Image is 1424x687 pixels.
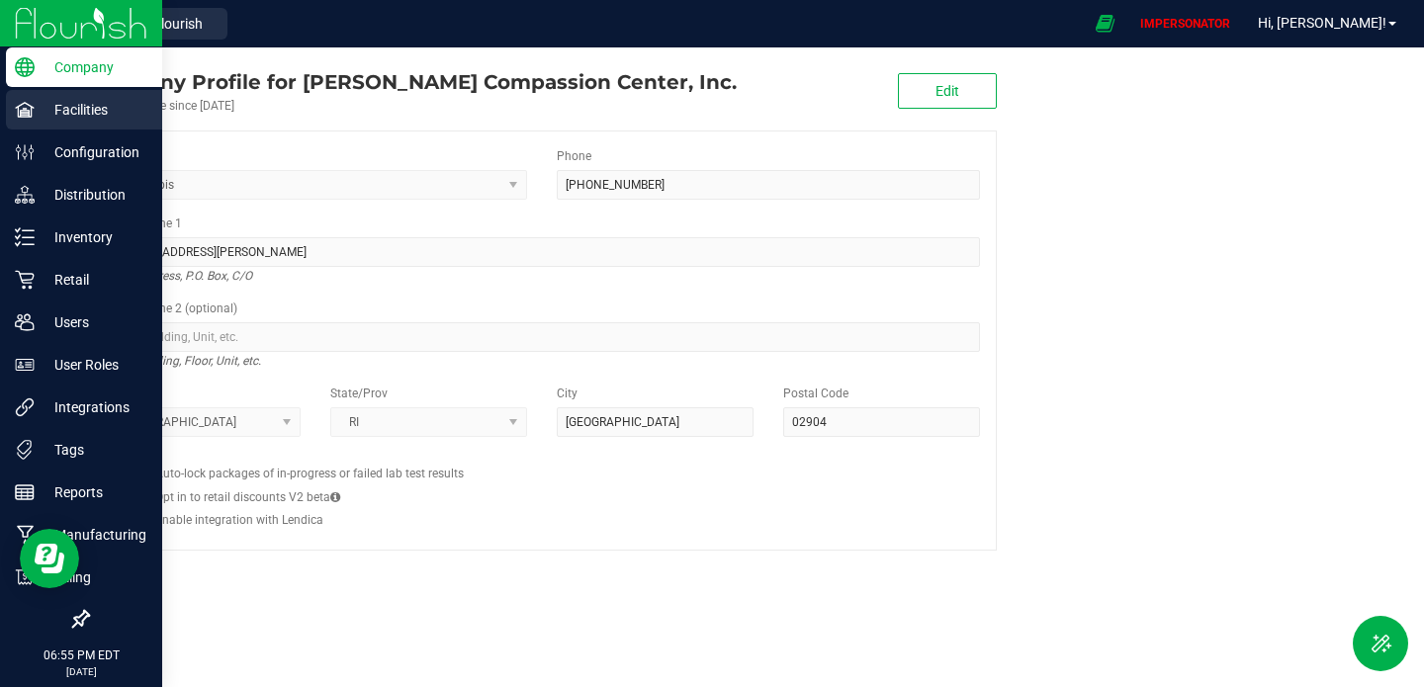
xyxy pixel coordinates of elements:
p: Tags [35,438,153,462]
input: City [557,407,754,437]
input: Postal Code [783,407,980,437]
label: Auto-lock packages of in-progress or failed lab test results [155,465,464,482]
inline-svg: Billing [15,567,35,587]
inline-svg: Users [15,312,35,332]
p: Inventory [35,225,153,249]
label: Opt in to retail discounts V2 beta [155,488,340,506]
span: Open Ecommerce Menu [1083,4,1127,43]
input: (123) 456-7890 [557,170,980,200]
p: Company [35,55,153,79]
p: Users [35,310,153,334]
inline-svg: Manufacturing [15,525,35,545]
p: User Roles [35,353,153,377]
p: Facilities [35,98,153,122]
inline-svg: User Roles [15,355,35,375]
i: Street address, P.O. Box, C/O [104,264,252,288]
label: Postal Code [783,385,848,402]
inline-svg: Distribution [15,185,35,205]
p: Configuration [35,140,153,164]
button: Toggle Menu [1353,616,1408,671]
p: Retail [35,268,153,292]
p: Distribution [35,183,153,207]
label: City [557,385,578,402]
i: Suite, Building, Floor, Unit, etc. [104,349,261,373]
p: Billing [35,565,153,589]
input: Address [104,237,980,267]
div: Account active since [DATE] [87,97,737,115]
p: [DATE] [9,664,153,679]
p: Integrations [35,395,153,419]
inline-svg: Configuration [15,142,35,162]
p: 06:55 PM EDT [9,646,153,664]
inline-svg: Tags [15,440,35,460]
label: State/Prov [330,385,388,402]
label: Address Line 2 (optional) [104,300,237,317]
h2: Configs [104,452,980,465]
inline-svg: Retail [15,270,35,290]
inline-svg: Reports [15,482,35,502]
span: Hi, [PERSON_NAME]! [1258,15,1386,31]
p: Reports [35,480,153,504]
inline-svg: Facilities [15,100,35,120]
inline-svg: Inventory [15,227,35,247]
p: IMPERSONATOR [1132,15,1238,33]
inline-svg: Company [15,57,35,77]
label: Enable integration with Lendica [155,511,323,529]
span: Edit [935,83,959,99]
inline-svg: Integrations [15,397,35,417]
p: Manufacturing [35,523,153,547]
input: Suite, Building, Unit, etc. [104,322,980,352]
div: Thomas C. Slater Compassion Center, Inc. [87,67,737,97]
label: Phone [557,147,591,165]
button: Edit [898,73,997,109]
iframe: Resource center [20,529,79,588]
